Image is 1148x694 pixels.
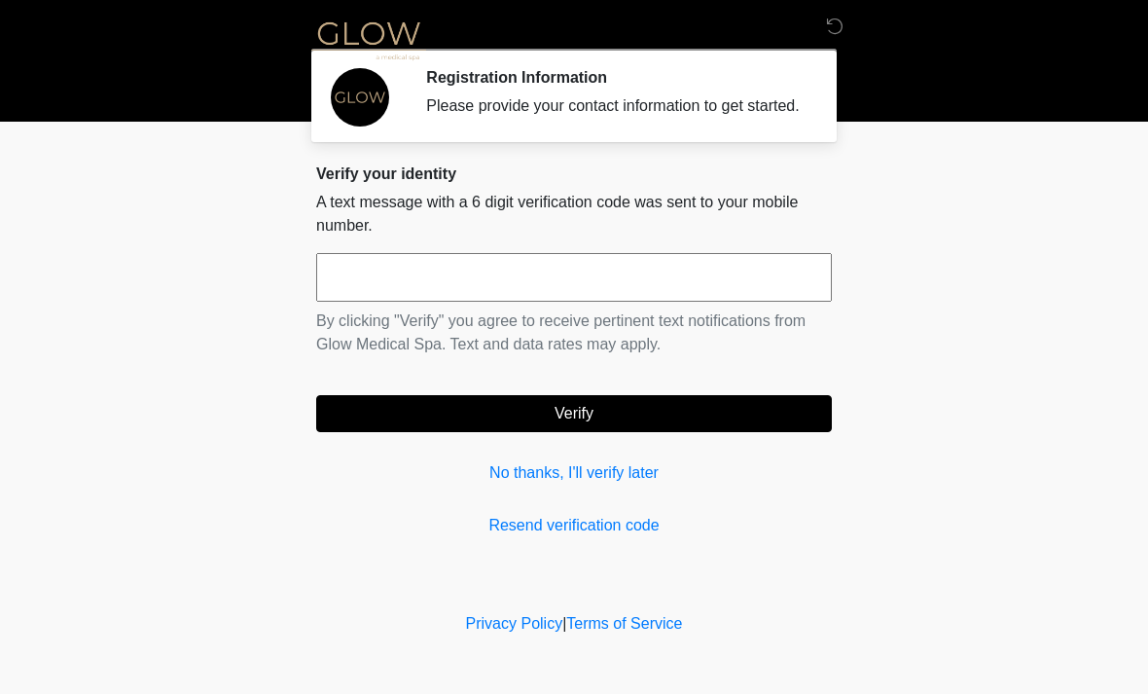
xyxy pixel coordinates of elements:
[316,191,832,237] p: A text message with a 6 digit verification code was sent to your mobile number.
[466,615,563,632] a: Privacy Policy
[562,615,566,632] a: |
[316,310,832,356] p: By clicking "Verify" you agree to receive pertinent text notifications from Glow Medical Spa. Tex...
[297,15,441,64] img: Glow Medical Spa Logo
[316,461,832,485] a: No thanks, I'll verify later
[316,164,832,183] h2: Verify your identity
[316,514,832,537] a: Resend verification code
[331,68,389,127] img: Agent Avatar
[566,615,682,632] a: Terms of Service
[426,94,803,118] div: Please provide your contact information to get started.
[316,395,832,432] button: Verify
